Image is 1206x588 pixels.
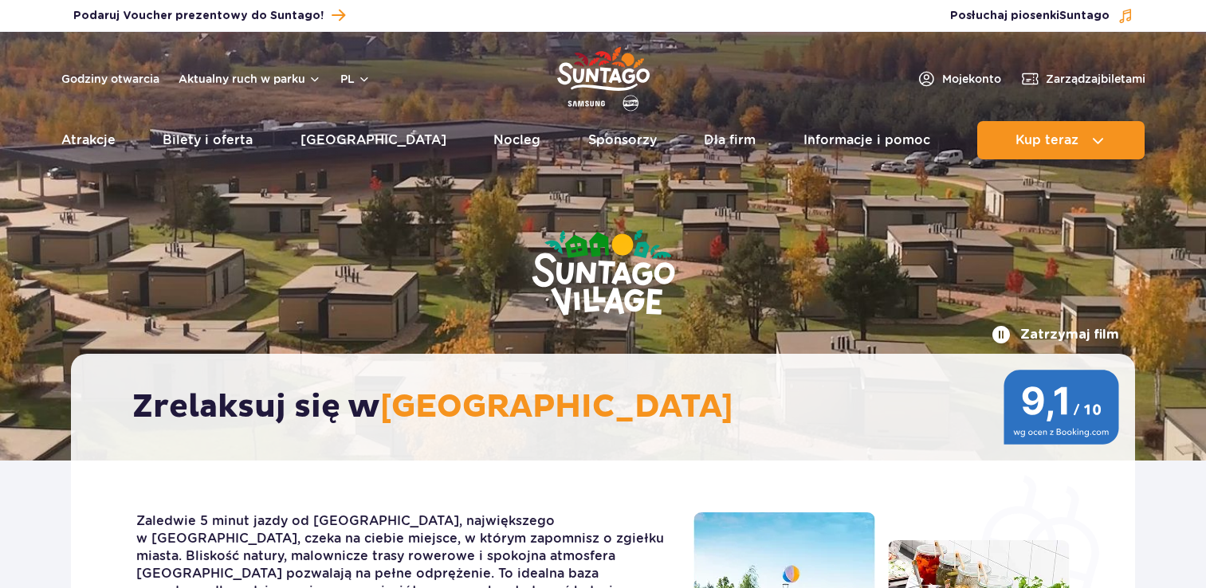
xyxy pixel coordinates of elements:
[917,69,1001,88] a: Mojekonto
[340,71,371,87] button: pl
[1015,133,1078,147] span: Kup teraz
[704,121,756,159] a: Dla firm
[977,121,1145,159] button: Kup teraz
[992,325,1119,344] button: Zatrzymaj film
[557,40,650,113] a: Park of Poland
[179,73,321,85] button: Aktualny ruch w parku
[1046,71,1145,87] span: Zarządzaj biletami
[493,121,540,159] a: Nocleg
[950,8,1110,24] span: Posłuchaj piosenki
[61,71,159,87] a: Godziny otwarcia
[1004,370,1119,445] img: 9,1/10 wg ocen z Booking.com
[950,8,1133,24] button: Posłuchaj piosenkiSuntago
[1020,69,1145,88] a: Zarządzajbiletami
[380,387,733,427] span: [GEOGRAPHIC_DATA]
[132,387,1090,427] h2: Zrelaksuj się w
[803,121,930,159] a: Informacje i pomoc
[73,5,345,26] a: Podaruj Voucher prezentowy do Suntago!
[301,121,446,159] a: [GEOGRAPHIC_DATA]
[61,121,116,159] a: Atrakcje
[1059,10,1110,22] span: Suntago
[163,121,253,159] a: Bilety i oferta
[588,121,657,159] a: Sponsorzy
[942,71,1001,87] span: Moje konto
[468,167,739,381] img: Suntago Village
[73,8,324,24] span: Podaruj Voucher prezentowy do Suntago!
